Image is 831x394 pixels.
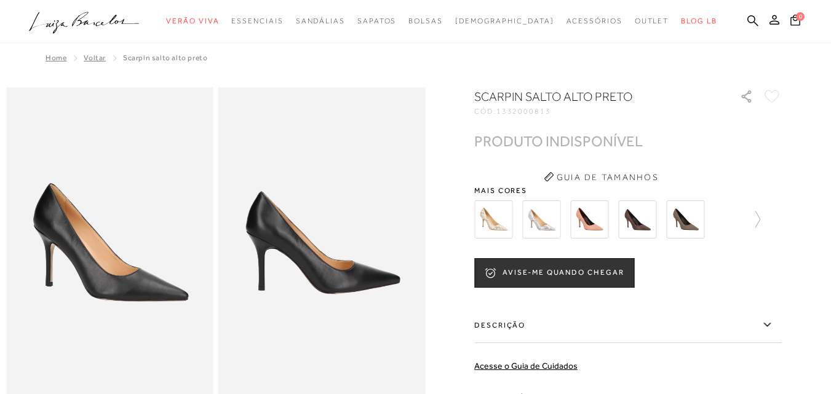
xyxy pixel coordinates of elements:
[474,108,720,115] div: CÓD:
[635,17,669,25] span: Outlet
[567,17,622,25] span: Acessórios
[474,187,782,194] span: Mais cores
[455,17,554,25] span: [DEMOGRAPHIC_DATA]
[166,10,219,33] a: categoryNavScreenReaderText
[496,107,551,116] span: 1332000813
[166,17,219,25] span: Verão Viva
[567,10,622,33] a: categoryNavScreenReaderText
[408,17,443,25] span: Bolsas
[787,14,804,30] button: 0
[796,12,805,21] span: 0
[522,200,560,238] img: SCARPIN DE SALTO ALTO EM COBRA METALIZADA PRATA
[357,17,396,25] span: Sapatos
[455,10,554,33] a: noSubCategoriesText
[408,10,443,33] a: categoryNavScreenReaderText
[357,10,396,33] a: categoryNavScreenReaderText
[681,10,717,33] a: BLOG LB
[231,17,283,25] span: Essenciais
[474,200,512,238] img: SCARPIN DE SALTO ALTO EM COBRA METALIZADA OURO
[84,53,106,62] a: Voltar
[570,200,608,238] img: SCARPIN DE SALTO ALTO EM COURO BEGE BLUSH
[474,307,782,343] label: Descrição
[681,17,717,25] span: BLOG LB
[474,361,578,371] a: Acesse o Guia de Cuidados
[666,200,704,238] img: SCARPIN DE SALTO ALTO EM COURO CINZA DUMBO
[539,167,662,187] button: Guia de Tamanhos
[123,53,207,62] span: SCARPIN SALTO ALTO PRETO
[231,10,283,33] a: categoryNavScreenReaderText
[296,17,345,25] span: Sandálias
[474,135,643,148] div: PRODUTO INDISPONÍVEL
[635,10,669,33] a: categoryNavScreenReaderText
[46,53,66,62] a: Home
[474,258,634,288] button: AVISE-ME QUANDO CHEGAR
[296,10,345,33] a: categoryNavScreenReaderText
[474,88,705,105] h1: SCARPIN SALTO ALTO PRETO
[618,200,656,238] img: SCARPIN DE SALTO ALTO EM COURO CAFÉ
